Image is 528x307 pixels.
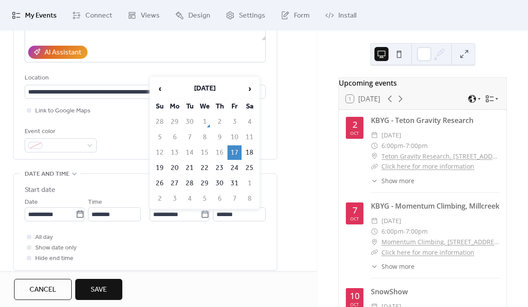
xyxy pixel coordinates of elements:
[183,130,197,144] td: 7
[168,191,182,206] td: 3
[371,130,378,141] div: ​
[319,4,363,27] a: Install
[371,262,414,271] button: ​Show more
[371,216,378,226] div: ​
[371,262,378,271] div: ​
[381,262,414,271] span: Show more
[227,145,242,160] td: 17
[371,176,378,185] div: ​
[219,4,272,27] a: Settings
[153,191,167,206] td: 2
[381,162,474,170] a: Click here for more information
[227,161,242,175] td: 24
[35,243,77,253] span: Show date only
[169,4,217,27] a: Design
[381,141,403,151] span: 6:00pm
[213,191,227,206] td: 6
[183,176,197,191] td: 28
[350,131,359,135] div: Oct
[153,115,167,129] td: 28
[5,4,63,27] a: My Events
[227,130,242,144] td: 10
[198,130,212,144] td: 8
[371,287,408,296] a: SnowShow
[242,176,257,191] td: 1
[403,226,406,237] span: -
[14,279,72,300] button: Cancel
[183,99,197,114] th: Tu
[168,115,182,129] td: 29
[153,145,167,160] td: 12
[242,191,257,206] td: 8
[153,176,167,191] td: 26
[213,130,227,144] td: 9
[227,115,242,129] td: 3
[213,115,227,129] td: 2
[25,197,38,208] span: Date
[371,141,378,151] div: ​
[168,130,182,144] td: 6
[350,292,359,300] div: 10
[371,116,473,125] a: KBYG - Teton Gravity Research
[381,216,401,226] span: [DATE]
[371,247,378,258] div: ​
[371,151,378,162] div: ​
[371,226,378,237] div: ​
[403,141,406,151] span: -
[198,191,212,206] td: 5
[168,176,182,191] td: 27
[242,115,257,129] td: 4
[88,197,102,208] span: Time
[227,176,242,191] td: 31
[35,232,53,243] span: All day
[168,145,182,160] td: 13
[75,279,122,300] button: Save
[153,80,166,98] span: ‹
[381,248,474,256] a: Click here for more information
[183,161,197,175] td: 21
[294,11,310,21] span: Form
[381,151,499,162] a: Teton Gravity Research, [STREET_ADDRESS]
[25,11,57,21] span: My Events
[371,161,378,172] div: ​
[29,285,56,295] span: Cancel
[168,79,242,98] th: [DATE]
[381,176,414,185] span: Show more
[198,161,212,175] td: 22
[381,226,403,237] span: 6:00pm
[242,130,257,144] td: 11
[371,201,499,211] a: KBYG - Momentum Climbing, Millcreek
[198,115,212,129] td: 1
[25,169,70,180] span: Date and time
[25,126,95,137] div: Event color
[339,78,506,88] div: Upcoming events
[338,11,356,21] span: Install
[350,302,359,307] div: Oct
[198,99,212,114] th: We
[352,206,357,215] div: 7
[198,176,212,191] td: 29
[371,237,378,247] div: ​
[141,11,160,21] span: Views
[183,145,197,160] td: 14
[188,11,210,21] span: Design
[352,120,357,129] div: 2
[227,99,242,114] th: Fr
[35,253,73,264] span: Hide end time
[381,130,401,141] span: [DATE]
[242,145,257,160] td: 18
[213,161,227,175] td: 23
[91,285,107,295] span: Save
[35,106,91,116] span: Link to Google Maps
[243,80,256,98] span: ›
[213,176,227,191] td: 30
[168,161,182,175] td: 20
[44,47,81,58] div: AI Assistant
[85,11,112,21] span: Connect
[213,145,227,160] td: 16
[239,11,265,21] span: Settings
[371,176,414,185] button: ​Show more
[381,237,499,247] a: Momentum Climbing, [STREET_ADDRESS]
[25,185,55,195] div: Start date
